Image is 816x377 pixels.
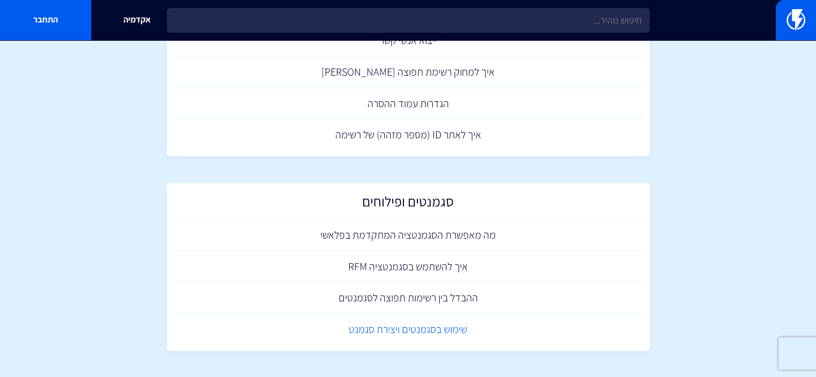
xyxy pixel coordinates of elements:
[172,119,644,151] a: איך לאתר ID (מספר מזהה) של רשימה
[172,188,644,220] a: סגמנטים ופילוחים
[172,56,644,88] a: איך למחוק רשימת תפוצה [PERSON_NAME]
[172,282,644,314] a: ההבדל בין רשימות תפוצה לסגמנטים
[172,219,644,251] a: מה מאפשרת הסגמנטציה המתקדמת בפלאשי
[167,8,650,33] input: חיפוש מהיר...
[172,25,644,56] a: ייצוא אנשי קשר
[178,194,639,215] h2: סגמנטים ופילוחים
[172,88,644,120] a: הגדרות עמוד ההסרה
[172,314,644,345] a: שימוש בסגמנטים ויצירת סגמנט
[172,251,644,283] a: איך להשתמש בסגמנטציה RFM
